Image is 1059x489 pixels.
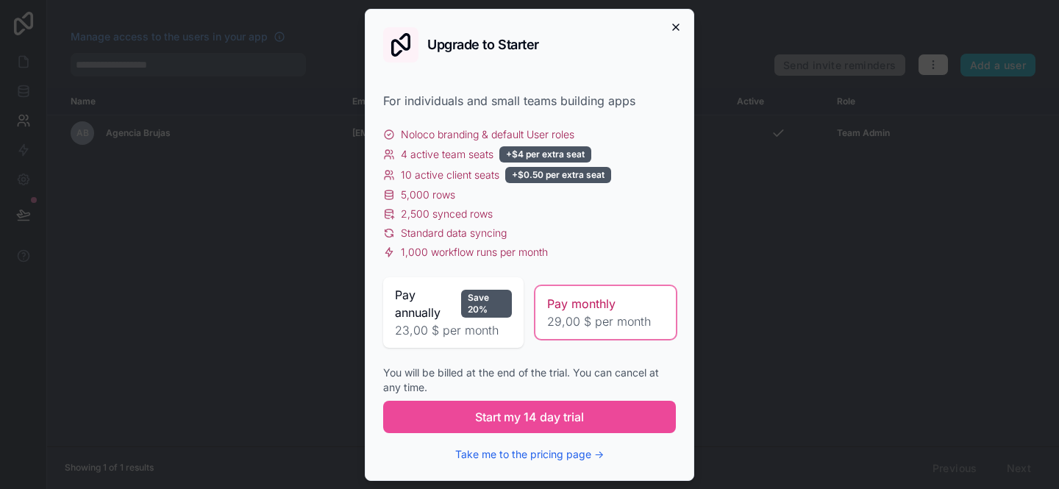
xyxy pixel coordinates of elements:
[499,146,591,163] div: +$4 per extra seat
[401,188,455,202] span: 5,000 rows
[383,92,676,110] div: For individuals and small teams building apps
[475,408,584,426] span: Start my 14 day trial
[401,245,548,260] span: 1,000 workflow runs per month
[401,127,574,142] span: Noloco branding & default User roles
[401,168,499,182] span: 10 active client seats
[547,295,616,313] span: Pay monthly
[383,401,676,433] button: Start my 14 day trial
[395,321,512,339] span: 23,00 $ per month
[455,447,604,462] button: Take me to the pricing page →
[401,207,493,221] span: 2,500 synced rows
[547,313,664,330] span: 29,00 $ per month
[401,147,493,162] span: 4 active team seats
[383,365,676,395] div: You will be billed at the end of the trial. You can cancel at any time.
[505,167,611,183] div: +$0.50 per extra seat
[461,290,512,318] div: Save 20%
[401,226,507,240] span: Standard data syncing
[427,38,539,51] h2: Upgrade to Starter
[395,286,455,321] span: Pay annually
